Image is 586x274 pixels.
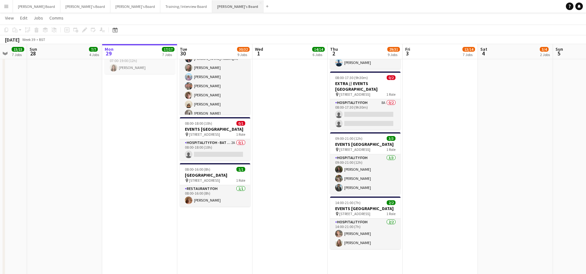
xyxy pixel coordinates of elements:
[47,14,66,22] a: Comms
[180,46,187,52] span: Tue
[180,139,250,161] app-card-role: Hospitality FOH - BAT TLC2A0/108:00-18:00 (10h)
[405,46,410,52] span: Fri
[330,46,338,52] span: Thu
[312,52,324,57] div: 6 Jobs
[3,14,16,22] a: View
[30,46,37,52] span: Sun
[236,178,245,183] span: 1 Role
[339,211,370,216] span: [STREET_ADDRESS]
[236,167,245,172] span: 1/1
[254,50,263,57] span: 1
[386,147,395,152] span: 1 Role
[555,50,563,57] span: 5
[160,0,212,13] button: Training / Interview Board
[162,47,174,52] span: 17/17
[480,46,487,52] span: Sat
[330,154,401,194] app-card-role: Hospitality FOH3/309:00-21:00 (12h)[PERSON_NAME][PERSON_NAME][PERSON_NAME]
[89,52,99,57] div: 4 Jobs
[330,81,401,92] h3: EXTRA // EVENTS [GEOGRAPHIC_DATA]
[386,92,395,97] span: 1 Role
[180,117,250,161] app-job-card: 08:00-18:00 (10h)0/1EVENTS [GEOGRAPHIC_DATA] [STREET_ADDRESS]1 RoleHospitality FOH - BAT TLC2A0/1...
[330,71,401,130] app-job-card: 08:00-17:30 (9h30m)0/2EXTRA // EVENTS [GEOGRAPHIC_DATA] [STREET_ADDRESS]1 RoleHospitality FOH8A0/...
[13,0,60,13] button: [PERSON_NAME] Board
[12,47,24,52] span: 15/15
[255,46,263,52] span: Wed
[34,15,43,21] span: Jobs
[339,92,370,97] span: [STREET_ADDRESS]
[386,211,395,216] span: 1 Role
[330,197,401,249] app-job-card: 14:00-21:00 (7h)2/2EVENTS [GEOGRAPHIC_DATA] [STREET_ADDRESS]1 RoleHospitality FOH2/214:00-21:00 (...
[330,206,401,211] h3: EVENTS [GEOGRAPHIC_DATA]
[236,121,245,126] span: 0/1
[189,132,220,137] span: [STREET_ADDRESS]
[20,15,27,21] span: Edit
[330,99,401,130] app-card-role: Hospitality FOH8A0/208:00-17:30 (9h30m)
[387,200,395,205] span: 2/2
[387,136,395,141] span: 3/3
[180,21,250,115] app-job-card: 08:00-18:00 (10h)13/13EVENTS [GEOGRAPHIC_DATA] [STREET_ADDRESS]1 RoleHospitality FOH - BAT TLC13/...
[179,50,187,57] span: 30
[335,75,368,80] span: 08:00-17:30 (9h30m)
[162,52,174,57] div: 7 Jobs
[335,136,362,141] span: 09:00-21:00 (12h)
[556,46,563,52] span: Sun
[180,172,250,178] h3: [GEOGRAPHIC_DATA]
[105,53,175,74] app-card-role: TEAM LEADER1/107:00-19:00 (12h)[PERSON_NAME]
[212,0,263,13] button: [PERSON_NAME]'s Board
[5,15,14,21] span: View
[180,126,250,132] h3: EVENTS [GEOGRAPHIC_DATA]
[49,15,64,21] span: Comms
[39,37,45,42] div: BST
[387,47,400,52] span: 29/31
[237,52,249,57] div: 9 Jobs
[237,47,250,52] span: 30/32
[330,141,401,147] h3: EVENTS [GEOGRAPHIC_DATA]
[479,50,487,57] span: 4
[540,47,549,52] span: 3/4
[404,50,410,57] span: 3
[89,47,98,52] span: 7/7
[312,47,325,52] span: 14/14
[180,185,250,207] app-card-role: Restaurant FOH1/108:00-16:00 (8h)[PERSON_NAME]
[335,200,361,205] span: 14:00-21:00 (7h)
[21,37,36,42] span: Week 39
[180,43,250,174] app-card-role: Hospitality FOH - BAT TLC13/1308:00-18:00 (10h)[PERSON_NAME] Hablingne[PERSON_NAME][PERSON_NAME][...
[388,52,400,57] div: 9 Jobs
[105,46,113,52] span: Mon
[185,121,212,126] span: 08:00-18:00 (10h)
[330,219,401,249] app-card-role: Hospitality FOH2/214:00-21:00 (7h)[PERSON_NAME][PERSON_NAME]
[29,50,37,57] span: 28
[236,132,245,137] span: 1 Role
[339,147,370,152] span: [STREET_ADDRESS]
[463,52,475,57] div: 7 Jobs
[110,0,160,13] button: [PERSON_NAME]'s Board
[180,163,250,207] app-job-card: 08:00-16:00 (8h)1/1[GEOGRAPHIC_DATA] [STREET_ADDRESS]1 RoleRestaurant FOH1/108:00-16:00 (8h)[PERS...
[12,52,24,57] div: 7 Jobs
[462,47,475,52] span: 13/14
[104,50,113,57] span: 29
[18,14,30,22] a: Edit
[387,75,395,80] span: 0/2
[330,132,401,194] app-job-card: 09:00-21:00 (12h)3/3EVENTS [GEOGRAPHIC_DATA] [STREET_ADDRESS]1 RoleHospitality FOH3/309:00-21:00 ...
[31,14,46,22] a: Jobs
[5,37,19,43] div: [DATE]
[60,0,110,13] button: [PERSON_NAME]'s Board
[540,52,550,57] div: 2 Jobs
[185,167,210,172] span: 08:00-16:00 (8h)
[329,50,338,57] span: 2
[189,178,220,183] span: [STREET_ADDRESS]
